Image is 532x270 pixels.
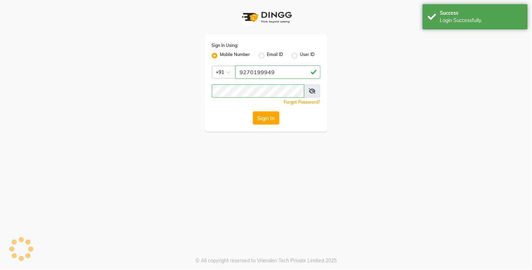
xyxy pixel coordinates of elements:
label: Mobile Number [220,51,250,60]
div: Login Successfully. [440,17,523,24]
button: Sign In [253,111,280,125]
a: Forgot Password? [284,99,321,105]
input: Username [235,65,321,79]
label: User ID [300,51,315,60]
label: Sign In Using: [212,42,238,49]
div: Success [440,9,523,17]
label: Email ID [267,51,283,60]
input: Username [212,84,305,98]
img: logo1.svg [238,7,294,28]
